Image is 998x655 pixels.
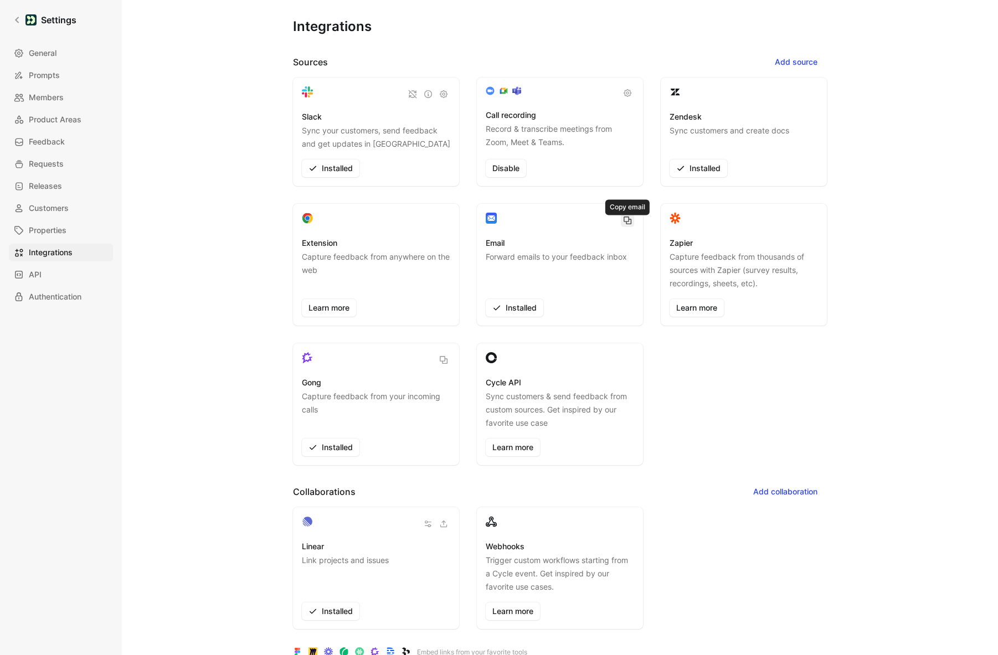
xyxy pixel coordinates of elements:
span: Add collaboration [753,485,817,498]
p: Link projects and issues [302,554,389,594]
a: Members [9,89,113,106]
button: Installed [486,299,543,317]
span: Installed [308,605,353,618]
h3: Gong [302,376,321,389]
span: Feedback [29,135,65,148]
p: Forward emails to your feedback inbox [486,250,627,290]
h3: Zendesk [670,110,702,123]
h1: Integrations [293,18,372,35]
button: Disable [486,159,526,177]
a: Settings [9,9,81,31]
h2: Collaborations [293,485,356,498]
h3: Extension [302,236,337,250]
a: API [9,266,113,283]
p: Capture feedback from anywhere on the web [302,250,450,290]
span: Integrations [29,246,73,259]
p: Capture feedback from your incoming calls [302,390,450,430]
a: Authentication [9,288,113,306]
span: Customers [29,202,69,215]
span: Requests [29,157,64,171]
h3: Slack [302,110,322,123]
span: Prompts [29,69,60,82]
h3: Cycle API [486,376,521,389]
a: Prompts [9,66,113,84]
a: Requests [9,155,113,173]
p: Record & transcribe meetings from Zoom, Meet & Teams. [486,122,634,151]
button: Installed [302,159,359,177]
a: Integrations [9,244,113,261]
span: Installed [492,301,537,314]
h1: Settings [41,13,76,27]
span: API [29,268,42,281]
p: Trigger custom workflows starting from a Cycle event. Get inspired by our favorite use cases. [486,554,634,594]
span: Product Areas [29,113,81,126]
p: Sync your customers, send feedback and get updates in [GEOGRAPHIC_DATA] [302,124,450,151]
a: Learn more [486,602,540,620]
span: Authentication [29,290,81,303]
button: Installed [302,439,359,456]
button: Add collaboration [744,483,827,501]
span: Disable [492,162,519,175]
h3: Webhooks [486,540,524,553]
a: General [9,44,113,62]
button: Installed [302,602,359,620]
a: Feedback [9,133,113,151]
a: Learn more [670,299,724,317]
a: Learn more [486,439,540,456]
span: Installed [676,162,721,175]
a: Properties [9,221,113,239]
h3: Linear [302,540,324,553]
span: Add source [775,55,817,69]
span: Installed [308,441,353,454]
span: Installed [308,162,353,175]
a: Learn more [302,299,356,317]
span: General [29,47,56,60]
span: Properties [29,224,66,237]
h3: Email [486,236,505,250]
span: Releases [29,179,62,193]
p: Sync customers & send feedback from custom sources. Get inspired by our favorite use case [486,390,634,430]
span: Members [29,91,64,104]
button: Add source [765,53,827,71]
a: Product Areas [9,111,113,128]
a: Releases [9,177,113,195]
button: Installed [670,159,727,177]
h3: Zapier [670,236,693,250]
h3: Call recording [486,109,536,122]
h2: Sources [293,55,328,69]
a: Customers [9,199,113,217]
p: Capture feedback from thousands of sources with Zapier (survey results, recordings, sheets, etc). [670,250,818,290]
p: Sync customers and create docs [670,124,789,151]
